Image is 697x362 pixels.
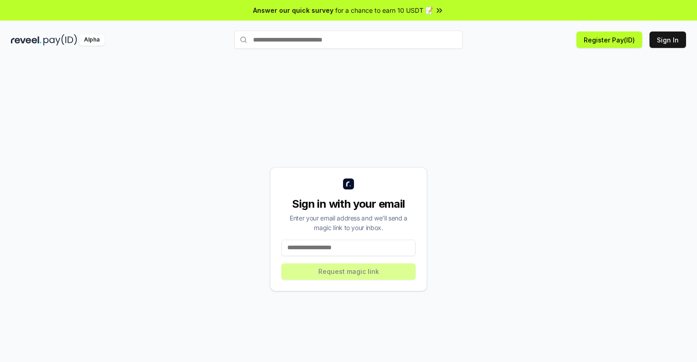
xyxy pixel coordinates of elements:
img: reveel_dark [11,34,42,46]
span: for a chance to earn 10 USDT 📝 [335,5,433,15]
button: Register Pay(ID) [576,31,642,48]
div: Sign in with your email [281,197,416,211]
img: logo_small [343,178,354,189]
div: Enter your email address and we’ll send a magic link to your inbox. [281,213,416,232]
button: Sign In [649,31,686,48]
img: pay_id [43,34,77,46]
div: Alpha [79,34,105,46]
span: Answer our quick survey [253,5,333,15]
